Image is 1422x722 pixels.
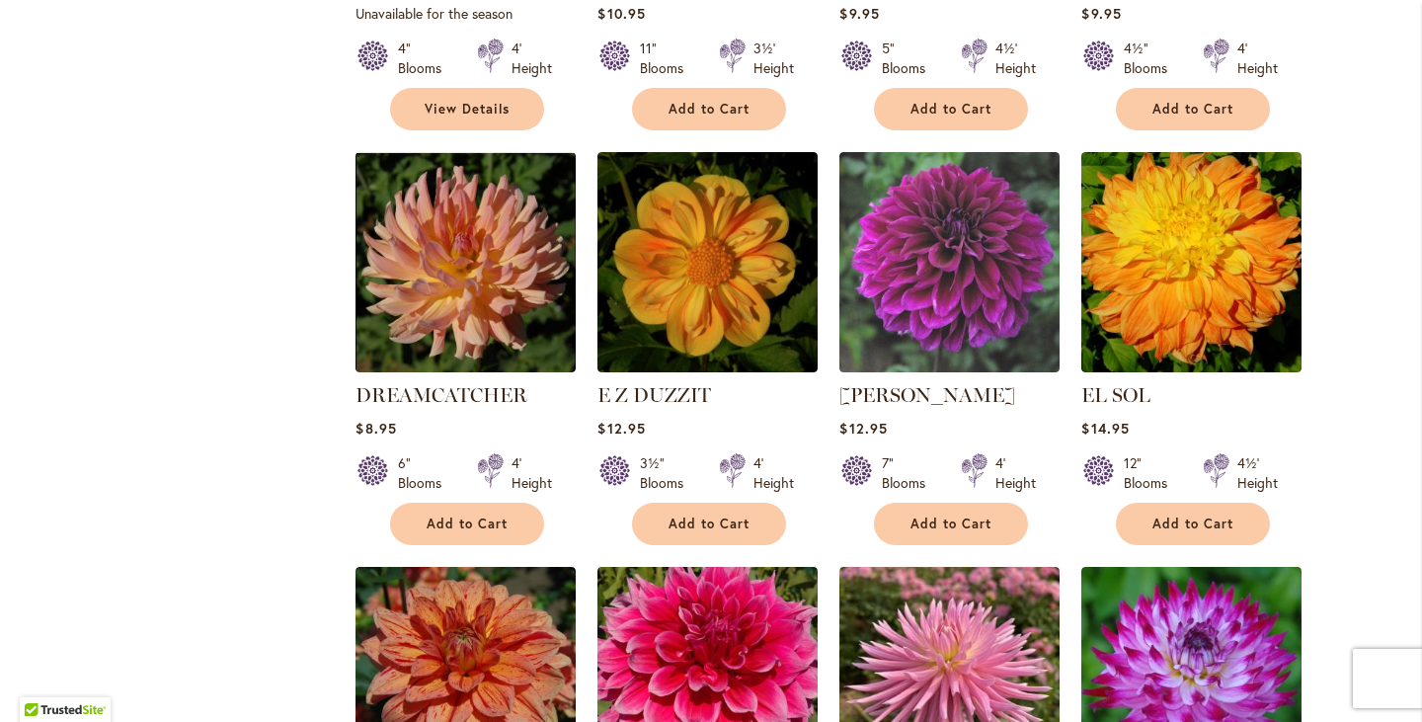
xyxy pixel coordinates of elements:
span: $12.95 [839,419,887,438]
span: Add to Cart [1152,516,1233,532]
span: $8.95 [355,419,396,438]
img: Dreamcatcher [355,152,576,372]
button: Add to Cart [632,503,786,545]
a: Dreamcatcher [355,358,576,376]
span: View Details [425,101,510,118]
div: 4' Height [753,453,794,493]
img: EL SOL [1081,152,1302,372]
a: EL SOL [1081,358,1302,376]
iframe: Launch Accessibility Center [15,652,70,707]
button: Add to Cart [390,503,544,545]
button: Add to Cart [1116,503,1270,545]
a: Einstein [839,358,1060,376]
p: Unavailable for the season [355,4,576,23]
div: 4' Height [512,453,552,493]
img: E Z DUZZIT [597,152,818,372]
span: Add to Cart [427,516,508,532]
a: View Details [390,88,544,130]
button: Add to Cart [1116,88,1270,130]
span: Add to Cart [1152,101,1233,118]
img: Einstein [839,152,1060,372]
div: 4" Blooms [398,39,453,78]
div: 6" Blooms [398,453,453,493]
a: E Z DUZZIT [597,358,818,376]
div: 4' Height [995,453,1036,493]
button: Add to Cart [874,503,1028,545]
div: 4½" Blooms [1124,39,1179,78]
span: $14.95 [1081,419,1129,438]
div: 4' Height [1237,39,1278,78]
span: $9.95 [839,4,879,23]
div: 11" Blooms [640,39,695,78]
a: DREAMCATCHER [355,383,527,407]
span: Add to Cart [910,516,991,532]
button: Add to Cart [632,88,786,130]
a: E Z DUZZIT [597,383,711,407]
a: EL SOL [1081,383,1150,407]
div: 4½' Height [1237,453,1278,493]
div: 7" Blooms [882,453,937,493]
span: $9.95 [1081,4,1121,23]
div: 3½" Blooms [640,453,695,493]
span: Add to Cart [669,101,750,118]
div: 3½' Height [753,39,794,78]
span: $10.95 [597,4,645,23]
div: 12" Blooms [1124,453,1179,493]
div: 4½' Height [995,39,1036,78]
span: Add to Cart [669,516,750,532]
div: 4' Height [512,39,552,78]
a: [PERSON_NAME] [839,383,1015,407]
div: 5" Blooms [882,39,937,78]
button: Add to Cart [874,88,1028,130]
span: Add to Cart [910,101,991,118]
span: $12.95 [597,419,645,438]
